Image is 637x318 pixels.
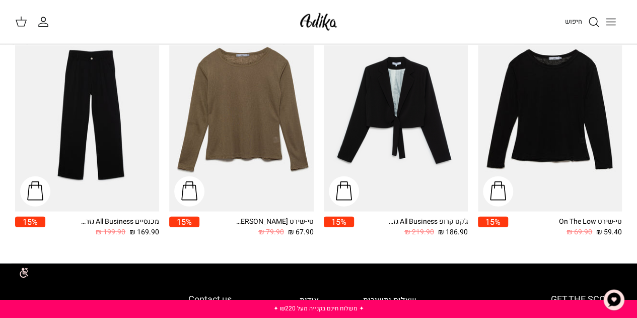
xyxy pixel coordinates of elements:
a: מכנסיים All Business גזרה מחויטת 169.90 ₪ 199.90 ₪ [45,217,159,238]
a: טי-שירט [PERSON_NAME] שרוולים ארוכים 67.90 ₪ 79.90 ₪ [199,217,313,238]
a: אודות [299,294,318,306]
span: 15% [478,217,508,227]
span: 59.40 ₪ [596,227,622,238]
span: 79.90 ₪ [258,227,284,238]
div: טי-שירט On The Low [541,217,622,227]
span: 69.90 ₪ [567,227,592,238]
span: 15% [15,217,45,227]
button: צ'אט [599,285,629,315]
span: 219.90 ₪ [404,227,434,238]
button: Toggle menu [600,11,622,33]
img: accessibility_icon02.svg [8,259,35,286]
a: חיפוש [565,16,600,28]
span: חיפוש [565,17,582,26]
div: ג'קט קרופ All Business גזרה מחויטת [387,217,468,227]
a: שאלות ותשובות [363,294,416,306]
span: 15% [169,217,199,227]
span: 186.90 ₪ [438,227,468,238]
a: טי-שירט On The Low [478,19,622,212]
div: טי-שירט [PERSON_NAME] שרוולים ארוכים [233,217,314,227]
a: 15% [15,217,45,238]
span: 67.90 ₪ [288,227,314,238]
a: 15% [478,217,508,238]
a: טי-שירט Sandy Dunes שרוולים ארוכים [169,19,313,212]
span: 199.90 ₪ [96,227,125,238]
a: 15% [169,217,199,238]
h6: GET THE SCOOP [461,294,617,305]
a: ג'קט קרופ All Business גזרה מחויטת 186.90 ₪ 219.90 ₪ [354,217,468,238]
a: מכנסיים All Business גזרה מחויטת [15,19,159,212]
a: 15% [324,217,354,238]
a: ג'קט קרופ All Business גזרה מחויטת [324,19,468,212]
h6: Contact us [20,294,232,305]
img: Adika IL [297,10,340,34]
a: ✦ משלוח חינם בקנייה מעל ₪220 ✦ [273,304,364,313]
span: 169.90 ₪ [129,227,159,238]
span: 15% [324,217,354,227]
a: טי-שירט On The Low 59.40 ₪ 69.90 ₪ [508,217,622,238]
a: החשבון שלי [37,16,53,28]
div: מכנסיים All Business גזרה מחויטת [79,217,159,227]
